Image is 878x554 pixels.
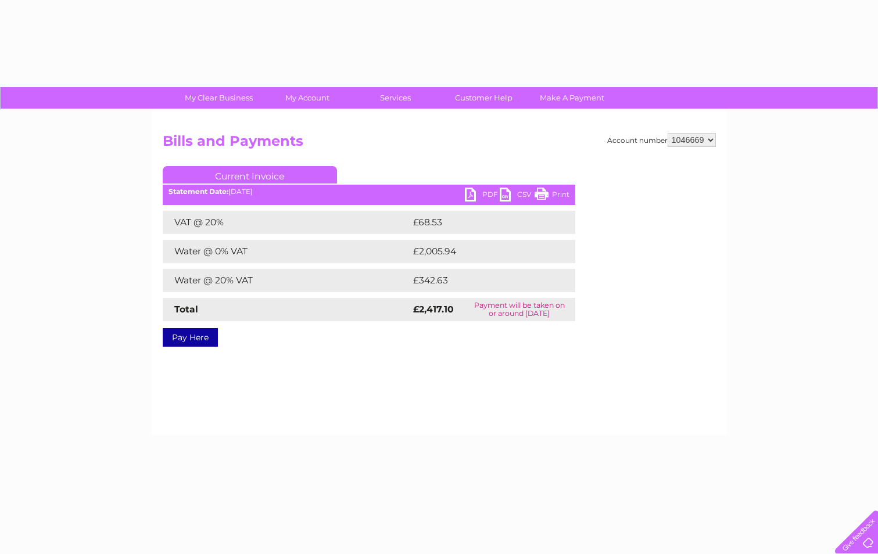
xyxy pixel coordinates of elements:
a: Customer Help [436,87,532,109]
td: £342.63 [410,269,555,292]
a: Current Invoice [163,166,337,184]
td: £2,005.94 [410,240,558,263]
b: Statement Date: [169,187,228,196]
td: £68.53 [410,211,551,234]
a: Pay Here [163,328,218,347]
td: Water @ 20% VAT [163,269,410,292]
strong: Total [174,304,198,315]
div: Account number [607,133,716,147]
a: Print [535,188,569,204]
a: My Clear Business [171,87,267,109]
td: Payment will be taken on or around [DATE] [464,298,575,321]
td: VAT @ 20% [163,211,410,234]
strong: £2,417.10 [413,304,454,315]
div: [DATE] [163,188,575,196]
a: Services [347,87,443,109]
a: PDF [465,188,500,204]
h2: Bills and Payments [163,133,716,155]
a: My Account [259,87,355,109]
td: Water @ 0% VAT [163,240,410,263]
a: CSV [500,188,535,204]
a: Make A Payment [524,87,620,109]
